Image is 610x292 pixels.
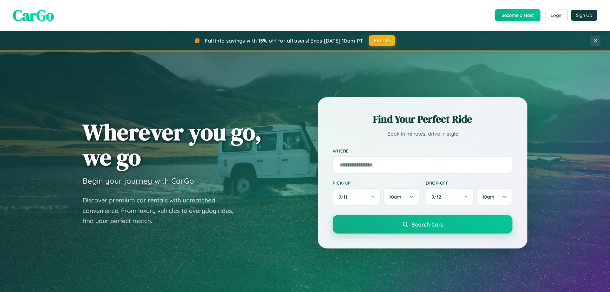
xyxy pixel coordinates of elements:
[333,148,512,153] label: Where
[333,129,512,139] p: Book in minutes, drive in style
[412,221,443,228] span: Search Cars
[205,37,364,44] span: Fall into savings with 15% off for all users! Ends [DATE] 10am PT.
[495,9,540,21] button: Become a Host
[545,10,568,21] button: Login
[13,5,54,26] span: CarGo
[83,195,241,226] p: Discover premium car rentals with unmatched convenience. From luxury vehicles to everyday rides, ...
[571,10,597,21] button: Sign Up
[333,188,381,206] button: 9/11
[338,194,350,200] span: 9 / 11
[83,119,262,170] h1: Wherever you go, we go
[369,35,396,46] button: FALL15
[383,188,419,206] button: 10am
[426,188,474,206] button: 9/12
[333,112,512,126] h2: Find Your Perfect Ride
[83,176,194,186] h3: Begin your journey with CarGo
[333,215,512,234] button: Search Cars
[389,194,401,200] span: 10am
[477,188,512,206] button: 10am
[431,194,444,200] span: 9 / 12
[482,194,494,200] span: 10am
[426,180,512,186] label: Drop-off
[333,180,419,186] label: Pick-up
